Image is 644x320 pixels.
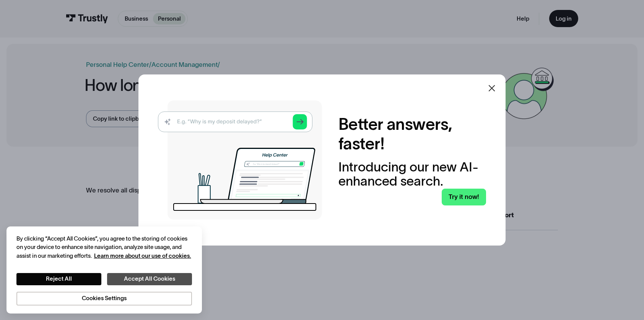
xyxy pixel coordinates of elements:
[16,292,192,305] button: Cookies Settings
[442,189,486,206] a: Try it now!
[16,234,192,260] div: By clicking “Accept All Cookies”, you agree to the storing of cookies on your device to enhance s...
[16,234,192,305] div: Privacy
[7,226,202,314] div: Cookie banner
[16,273,101,285] button: Reject All
[338,115,486,154] h2: Better answers, faster!
[338,160,486,189] div: Introducing our new AI-enhanced search.
[107,273,192,285] button: Accept All Cookies
[94,252,191,259] a: More information about your privacy, opens in a new tab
